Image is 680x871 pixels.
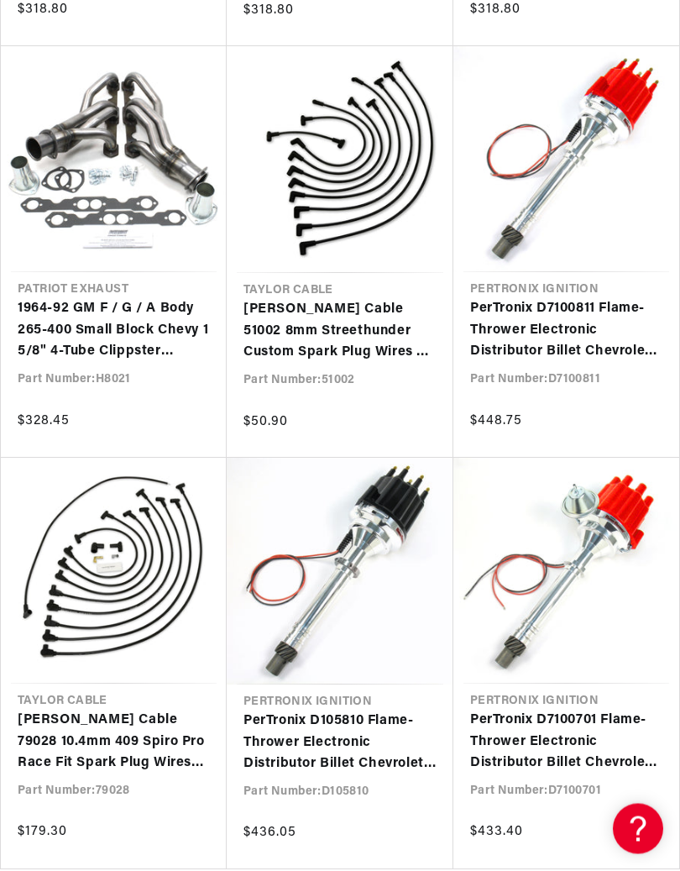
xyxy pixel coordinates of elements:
[470,711,662,775] a: PerTronix D7100701 Flame-Thrower Electronic Distributor Billet Chevrolet Small Block/Big Block wi...
[243,300,437,365] a: [PERSON_NAME] Cable 51002 8mm Streethunder Custom Spark Plug Wires 8 cyl black
[243,711,437,776] a: PerTronix D105810 Flame-Thrower Electronic Distributor Billet Chevrolet Small Block/Big Block Sli...
[18,711,210,775] a: [PERSON_NAME] Cable 79028 10.4mm 409 Spiro Pro Race Fit Spark Plug Wires 90° Black
[18,299,210,364] a: 1964-92 GM F / G / A Body 265-400 Small Block Chevy 1 5/8" 4-Tube Clippster Header
[470,299,662,364] a: PerTronix D7100811 Flame-Thrower Electronic Distributor Billet Chevrolet Small Block/Big Block wi...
